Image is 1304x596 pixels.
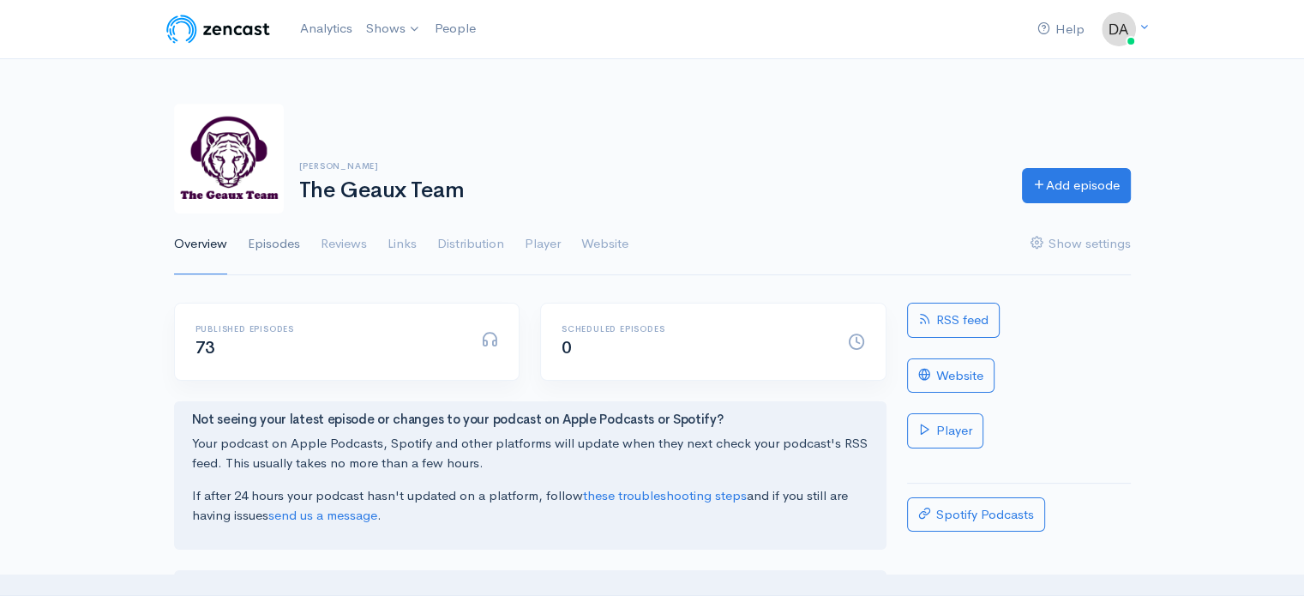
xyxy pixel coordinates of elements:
a: RSS feed [907,303,1000,338]
a: Distribution [437,214,504,275]
h6: Published episodes [195,324,461,334]
p: If after 24 hours your podcast hasn't updated on a platform, follow and if you still are having i... [192,486,868,525]
span: 73 [195,337,215,358]
a: Episodes [248,214,300,275]
a: Shows [359,10,428,48]
a: Links [388,214,417,275]
a: Help [1031,11,1091,48]
h6: [PERSON_NAME] [299,161,1001,171]
a: Spotify Podcasts [907,497,1045,533]
a: Reviews [321,214,367,275]
a: send us a message [268,507,377,523]
a: Add episode [1022,168,1131,203]
a: Website [907,358,995,394]
img: ZenCast Logo [164,12,273,46]
a: Website [581,214,628,275]
h6: Scheduled episodes [562,324,827,334]
a: these troubleshooting steps [583,487,747,503]
h1: The Geaux Team [299,178,1001,203]
a: Show settings [1031,214,1131,275]
a: Player [907,413,983,449]
a: Analytics [293,10,359,47]
h4: Not seeing your latest episode or changes to your podcast on Apple Podcasts or Spotify? [192,412,868,427]
span: 0 [562,337,572,358]
a: People [428,10,483,47]
a: Overview [174,214,227,275]
a: Player [525,214,561,275]
img: ... [1102,12,1136,46]
p: Your podcast on Apple Podcasts, Spotify and other platforms will update when they next check your... [192,434,868,473]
